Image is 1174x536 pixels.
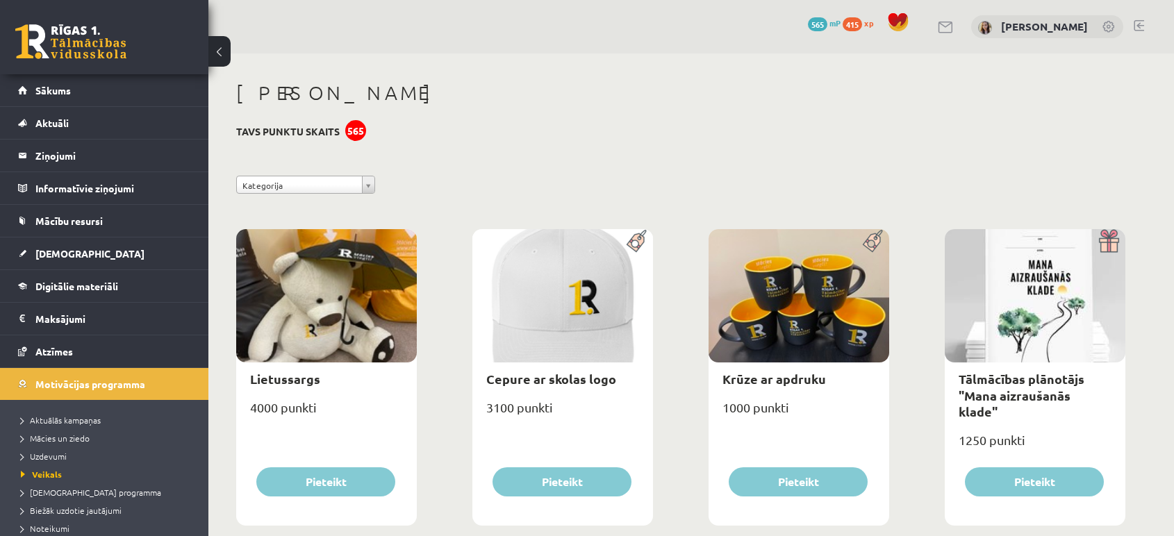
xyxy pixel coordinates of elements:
span: Veikals [21,469,62,480]
a: 415 xp [843,17,880,28]
a: [DEMOGRAPHIC_DATA] programma [21,486,195,499]
a: Kategorija [236,176,375,194]
a: Mācies un ziedo [21,432,195,444]
a: Atzīmes [18,335,191,367]
button: Pieteikt [965,467,1104,496]
span: 415 [843,17,862,31]
a: Krūze ar apdruku [722,371,826,387]
a: Digitālie materiāli [18,270,191,302]
h1: [PERSON_NAME] [236,81,1125,105]
legend: Maksājumi [35,303,191,335]
a: Uzdevumi [21,450,195,462]
div: 1250 punkti [945,428,1125,463]
button: Pieteikt [256,467,395,496]
a: Aktuāli [18,107,191,139]
a: Noteikumi [21,522,195,535]
span: [DEMOGRAPHIC_DATA] [35,247,144,260]
a: Tālmācības plānotājs "Mana aizraušanās klade" [959,371,1084,419]
a: Maksājumi [18,303,191,335]
span: Aktuāli [35,117,69,129]
h3: Tavs punktu skaits [236,126,340,137]
a: Aktuālās kampaņas [21,414,195,426]
span: xp [864,17,873,28]
span: Noteikumi [21,523,69,534]
a: Sākums [18,74,191,106]
span: [DEMOGRAPHIC_DATA] programma [21,487,161,498]
div: 565 [345,120,366,141]
span: Kategorija [242,176,356,194]
span: Motivācijas programma [35,378,145,390]
a: 565 mP [808,17,841,28]
legend: Ziņojumi [35,140,191,171]
span: Sākums [35,84,71,97]
img: Populāra prece [622,229,653,253]
a: Lietussargs [250,371,320,387]
button: Pieteikt [729,467,868,496]
a: Ziņojumi [18,140,191,171]
a: Informatīvie ziņojumi [18,172,191,204]
button: Pieteikt [493,467,631,496]
span: 565 [808,17,827,31]
legend: Informatīvie ziņojumi [35,172,191,204]
span: Atzīmes [35,345,73,358]
span: Biežāk uzdotie jautājumi [21,505,122,516]
span: mP [829,17,841,28]
img: Marija Nicmane [978,21,992,35]
a: Motivācijas programma [18,368,191,400]
span: Uzdevumi [21,451,67,462]
a: [DEMOGRAPHIC_DATA] [18,237,191,269]
span: Mācību resursi [35,215,103,227]
div: 4000 punkti [236,396,417,430]
a: Mācību resursi [18,205,191,237]
a: Rīgas 1. Tālmācības vidusskola [15,24,126,59]
div: 1000 punkti [709,396,889,430]
a: Veikals [21,468,195,480]
span: Digitālie materiāli [35,280,118,292]
div: 3100 punkti [472,396,653,430]
span: Aktuālās kampaņas [21,414,101,426]
a: Cepure ar skolas logo [486,371,616,387]
img: Dāvana ar pārsteigumu [1094,229,1125,253]
a: [PERSON_NAME] [1001,19,1088,33]
img: Populāra prece [858,229,889,253]
a: Biežāk uzdotie jautājumi [21,504,195,517]
span: Mācies un ziedo [21,433,90,444]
